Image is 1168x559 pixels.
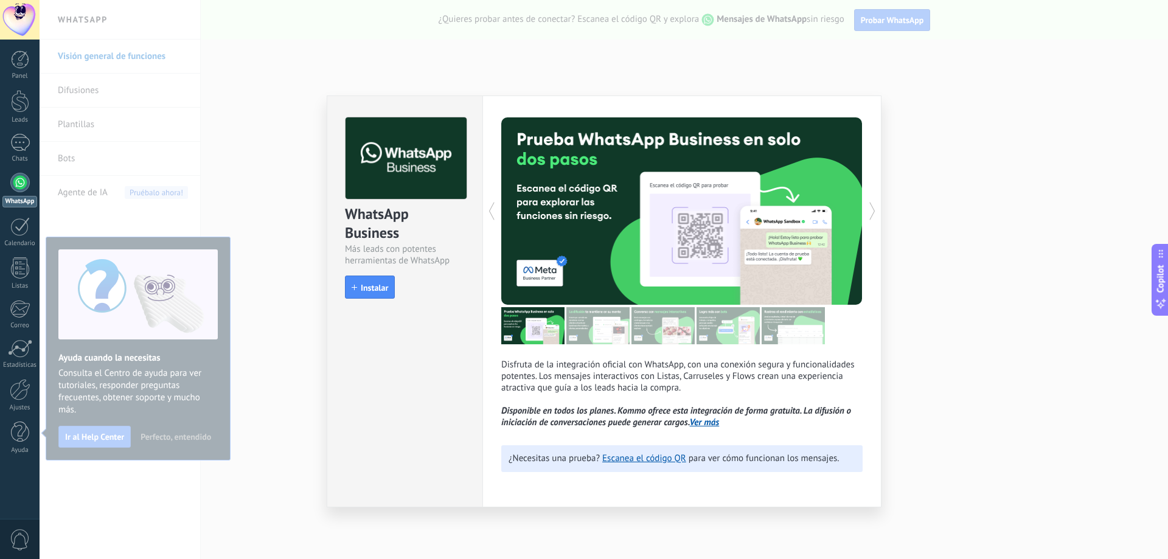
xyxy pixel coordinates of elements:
[2,240,38,248] div: Calendario
[2,72,38,80] div: Panel
[689,453,839,464] span: para ver cómo funcionan los mensajes.
[602,453,686,464] a: Escanea el código QR
[346,117,467,200] img: logo_main.png
[501,307,565,344] img: tour_image_7a4924cebc22ed9e3259523e50fe4fd6.png
[345,276,395,299] button: Instalar
[2,446,38,454] div: Ayuda
[2,322,38,330] div: Correo
[690,417,720,428] a: Ver más
[501,405,851,428] i: Disponible en todos los planes. Kommo ofrece esta integración de forma gratuita. La difusión o in...
[2,155,38,163] div: Chats
[2,404,38,412] div: Ajustes
[501,359,863,428] p: Disfruta de la integración oficial con WhatsApp, con una conexión segura y funcionalidades potent...
[2,282,38,290] div: Listas
[697,307,760,344] img: tour_image_62c9952fc9cf984da8d1d2aa2c453724.png
[2,116,38,124] div: Leads
[345,243,465,266] div: Más leads con potentes herramientas de WhatsApp
[762,307,825,344] img: tour_image_cc377002d0016b7ebaeb4dbe65cb2175.png
[509,453,600,464] span: ¿Necesitas una prueba?
[566,307,630,344] img: tour_image_cc27419dad425b0ae96c2716632553fa.png
[1155,265,1167,293] span: Copilot
[2,196,37,207] div: WhatsApp
[2,361,38,369] div: Estadísticas
[631,307,695,344] img: tour_image_1009fe39f4f058b759f0df5a2b7f6f06.png
[345,204,465,243] div: WhatsApp Business
[361,283,388,292] span: Instalar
